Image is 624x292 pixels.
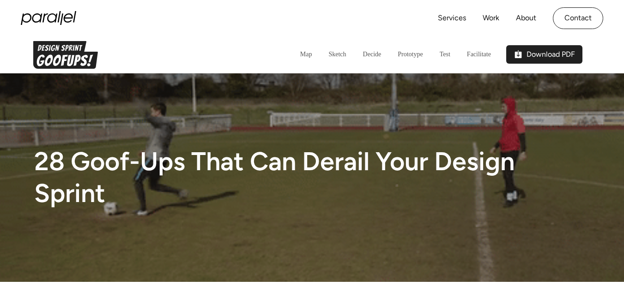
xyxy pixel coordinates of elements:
[31,41,100,69] img: Parallel
[389,41,431,68] a: Prototype
[355,41,390,68] a: Decide
[21,11,76,25] a: home
[320,41,354,68] a: Sketch
[516,12,536,25] a: About
[553,7,603,29] a: Contact
[514,50,523,59] img: pdf icon
[292,41,321,68] a: Map
[459,41,499,68] a: Facilitate
[506,45,582,64] a: Download PDF
[34,146,590,209] h1: 28 Goof-Ups That Can Derail Your Design Sprint
[483,12,499,25] a: Work
[527,50,575,59] h5: Download PDF
[431,41,459,68] a: Test
[438,12,466,25] a: Services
